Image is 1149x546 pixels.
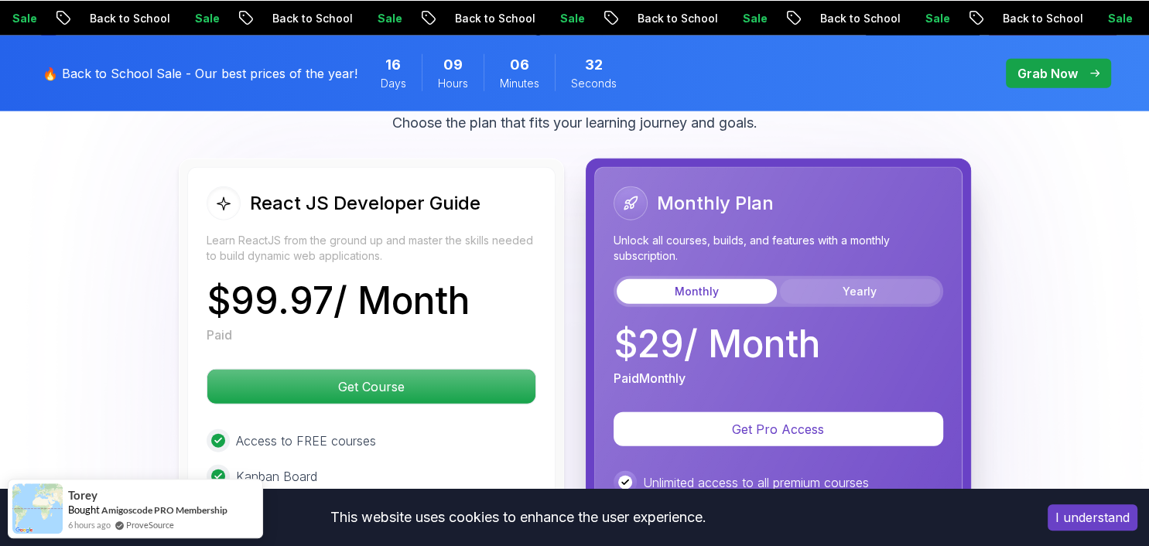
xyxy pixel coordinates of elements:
img: provesource social proof notification image [12,483,63,534]
span: 16 Days [385,53,401,75]
p: Access to FREE courses [236,431,376,449]
a: ProveSource [126,518,174,531]
p: Paid Monthly [614,368,686,387]
p: $ 99.97 / Month [207,282,470,319]
div: This website uses cookies to enhance the user experience. [12,500,1024,534]
h2: Monthly Plan [657,190,774,215]
p: Kanban Board [236,466,317,485]
button: Get Pro Access [614,411,943,445]
button: Yearly [780,278,940,303]
p: Choose the plan that fits your learning journey and goals. [392,111,757,133]
p: Unlock all courses, builds, and features with a monthly subscription. [614,232,943,263]
p: Sale [458,10,508,26]
a: Get Pro Access [614,421,943,436]
span: 6 Minutes [510,53,529,75]
p: Sale [641,10,690,26]
span: Minutes [500,75,539,90]
p: Learn ReactJS from the ground up and master the skills needed to build dynamic web applications. [207,232,536,263]
span: Bought [68,503,100,516]
button: Accept cookies [1048,504,1137,531]
span: 32 Seconds [585,53,603,75]
p: 🔥 Back to School Sale - Our best prices of the year! [43,63,357,82]
p: Sale [93,10,142,26]
span: 6 hours ago [68,518,111,531]
p: Sale [275,10,325,26]
p: $ 29 / Month [614,325,820,362]
p: Get Course [207,369,535,403]
p: Unlimited access to all premium courses [643,473,869,491]
h2: React JS Developer Guide [250,190,480,215]
span: Hours [438,75,468,90]
a: Amigoscode PRO Membership [101,504,227,516]
p: Grab Now [1017,63,1078,82]
p: Back to School [535,10,641,26]
button: Get Course [207,368,536,404]
p: Paid [207,325,232,343]
p: Sale [1006,10,1055,26]
span: Days [381,75,406,90]
p: Back to School [170,10,275,26]
p: Back to School [901,10,1006,26]
p: Back to School [353,10,458,26]
span: Torey [68,489,97,502]
button: Monthly [617,278,777,303]
span: 9 Hours [443,53,463,75]
a: Get Course [207,378,536,394]
span: Seconds [571,75,617,90]
p: Back to School [718,10,823,26]
p: Sale [823,10,873,26]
